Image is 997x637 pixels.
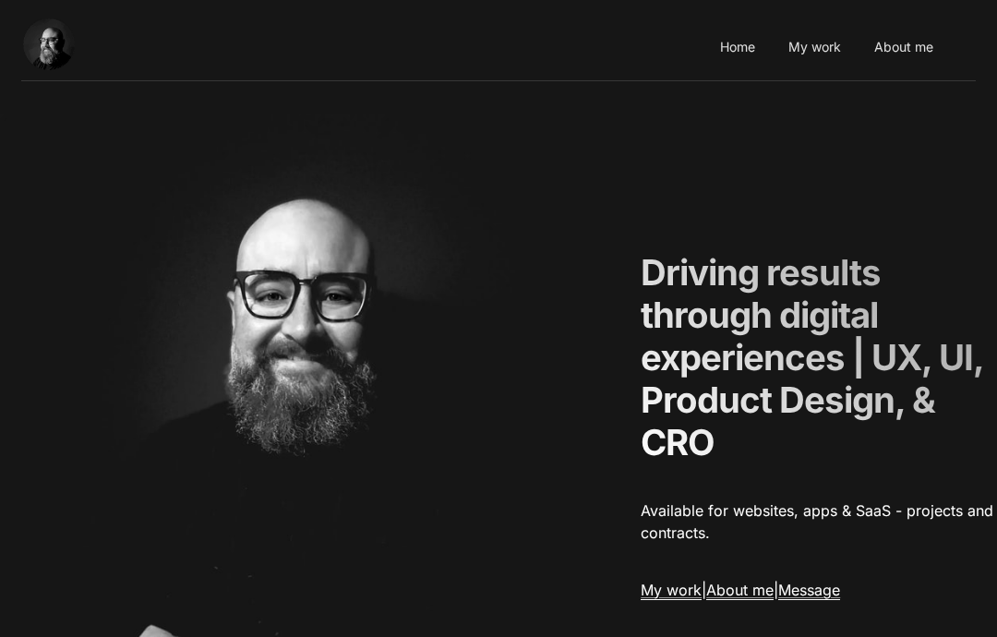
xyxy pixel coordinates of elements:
[639,248,997,466] h1: Driving results through digital experiences | UX, UI, Product Design, & CRO
[783,22,847,73] a: My work
[23,18,106,70] img: Logo
[639,497,997,547] p: Available for websites, apps & SaaS - projects and contracts.
[641,581,702,600] a: My work
[778,581,840,600] a: Message
[639,576,997,606] p: | |
[715,22,761,73] a: Home
[21,15,976,81] nav: Main
[23,22,106,73] a: Logo
[869,22,939,73] a: About me
[706,581,774,600] a: About me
